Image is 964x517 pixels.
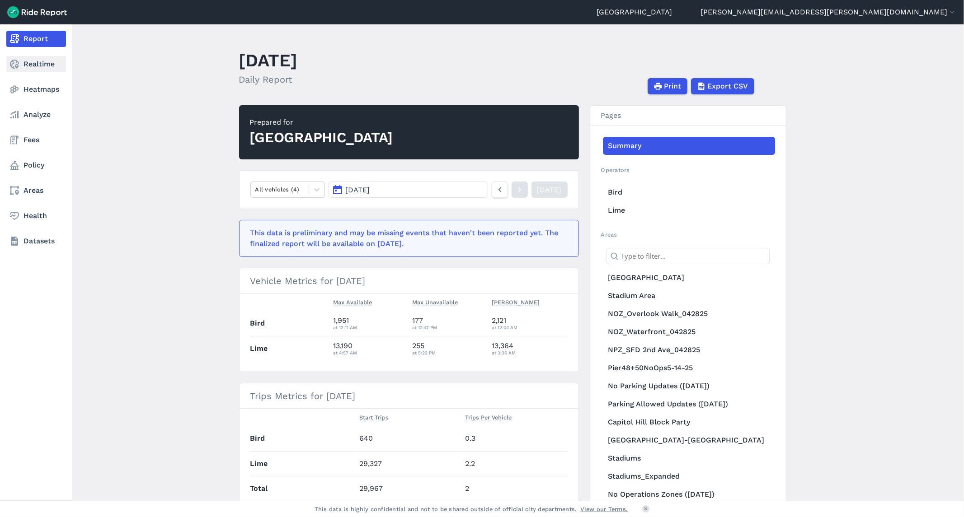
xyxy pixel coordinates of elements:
[603,341,775,359] a: NPZ_SFD 2nd Ave_042825
[360,412,389,423] button: Start Trips
[333,340,405,357] div: 13,190
[708,81,748,92] span: Export CSV
[603,137,775,155] a: Summary
[413,323,485,331] div: at 12:47 PM
[6,56,66,72] a: Realtime
[462,476,568,501] td: 2
[603,359,775,377] a: Pier48+50NoOps5-14-25
[6,107,66,123] a: Analyze
[603,431,775,449] a: [GEOGRAPHIC_DATA]-[GEOGRAPHIC_DATA]
[462,426,568,451] td: 0.3
[240,268,578,293] h3: Vehicle Metrics for [DATE]
[603,395,775,413] a: Parking Allowed Updates ([DATE])
[333,323,405,331] div: at 12:11 AM
[648,78,687,94] button: Print
[333,297,372,308] button: Max Available
[462,451,568,476] td: 2.2
[250,128,393,148] div: [GEOGRAPHIC_DATA]
[360,412,389,421] span: Start Trips
[250,228,562,249] div: This data is preliminary and may be missing events that haven't been reported yet. The finalized ...
[329,182,488,198] button: [DATE]
[603,449,775,467] a: Stadiums
[607,248,770,264] input: Type to filter...
[250,311,330,336] th: Bird
[466,412,512,421] span: Trips Per Vehicle
[603,305,775,323] a: NOZ_Overlook Walk_042825
[601,230,775,239] h2: Areas
[413,297,458,306] span: Max Unavailable
[6,132,66,148] a: Fees
[356,451,462,476] td: 29,327
[701,7,957,18] button: [PERSON_NAME][EMAIL_ADDRESS][PERSON_NAME][DOMAIN_NAME]
[6,31,66,47] a: Report
[603,467,775,485] a: Stadiums_Expanded
[250,117,393,128] div: Prepared for
[603,183,775,201] a: Bird
[603,287,775,305] a: Stadium Area
[6,208,66,224] a: Health
[333,315,405,331] div: 1,951
[603,377,775,395] a: No Parking Updates ([DATE])
[531,182,568,198] a: [DATE]
[333,297,372,306] span: Max Available
[597,7,672,18] a: [GEOGRAPHIC_DATA]
[356,476,462,501] td: 29,967
[250,451,356,476] th: Lime
[413,340,485,357] div: 255
[581,505,628,513] a: View our Terms.
[356,426,462,451] td: 640
[492,323,568,331] div: at 12:04 AM
[250,336,330,361] th: Lime
[240,383,578,409] h3: Trips Metrics for [DATE]
[250,476,356,501] th: Total
[6,81,66,98] a: Heatmaps
[413,297,458,308] button: Max Unavailable
[601,166,775,174] h2: Operators
[691,78,754,94] button: Export CSV
[239,73,298,86] h2: Daily Report
[239,48,298,73] h1: [DATE]
[492,349,568,357] div: at 3:36 AM
[603,323,775,341] a: NOZ_Waterfront_042825
[492,340,568,357] div: 13,364
[603,269,775,287] a: [GEOGRAPHIC_DATA]
[250,426,356,451] th: Bird
[413,349,485,357] div: at 5:22 PM
[492,315,568,331] div: 2,121
[664,81,682,92] span: Print
[492,297,540,308] button: [PERSON_NAME]
[7,6,67,18] img: Ride Report
[590,106,786,126] h3: Pages
[413,315,485,331] div: 177
[603,201,775,219] a: Lime
[466,412,512,423] button: Trips Per Vehicle
[6,157,66,173] a: Policy
[492,297,540,306] span: [PERSON_NAME]
[6,182,66,199] a: Areas
[6,233,66,249] a: Datasets
[603,485,775,503] a: No Operations Zones ([DATE])
[345,186,370,194] span: [DATE]
[603,413,775,431] a: Capitol Hill Block Party
[333,349,405,357] div: at 4:57 AM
